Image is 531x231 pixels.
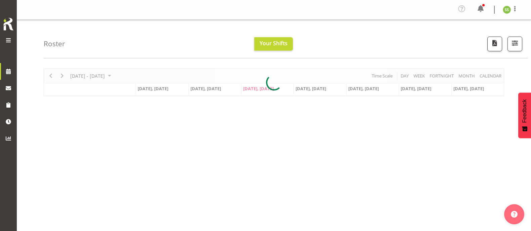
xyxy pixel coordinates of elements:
img: Rosterit icon logo [2,17,15,32]
span: Your Shifts [260,40,287,47]
h4: Roster [44,40,65,48]
button: Download a PDF of the roster according to the set date range. [487,37,502,51]
button: Feedback - Show survey [518,93,531,138]
button: Your Shifts [254,37,293,51]
img: help-xxl-2.png [511,211,518,218]
img: sivanila-sapati8639.jpg [503,6,511,14]
span: Feedback [522,99,528,123]
button: Filter Shifts [507,37,522,51]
